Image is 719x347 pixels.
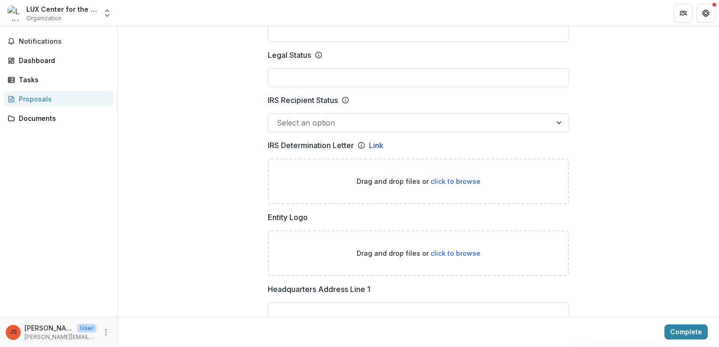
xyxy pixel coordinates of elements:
p: Drag and drop files or [357,248,480,258]
button: More [100,327,112,338]
a: Documents [4,110,113,126]
button: Partners [674,4,693,23]
button: Get Help [696,4,715,23]
div: LUX Center for the Arts [26,4,97,14]
div: Documents [19,113,106,123]
span: Notifications [19,38,110,46]
p: Legal Status [268,49,311,61]
div: Tasks [19,75,106,85]
span: click to browse [431,177,480,185]
a: Tasks [4,72,113,87]
span: Organization [26,14,62,23]
div: Joe Shaw [10,329,17,335]
p: [PERSON_NAME][EMAIL_ADDRESS][DOMAIN_NAME] [24,333,96,341]
div: Dashboard [19,55,106,65]
a: Dashboard [4,53,113,68]
button: Open entity switcher [101,4,114,23]
div: Proposals [19,94,106,104]
p: [PERSON_NAME] [24,323,73,333]
button: Complete [664,324,708,339]
p: IRS Determination Letter [268,140,354,151]
p: User [77,324,96,332]
p: IRS Recipient Status [268,95,338,106]
a: Proposals [4,91,113,107]
button: Notifications [4,34,113,49]
span: click to browse [431,249,480,257]
p: Headquarters Address Line 1 [268,284,370,295]
p: Drag and drop files or [357,176,480,186]
a: Link [369,140,383,151]
img: LUX Center for the Arts [8,6,23,21]
p: Entity Logo [268,212,308,223]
